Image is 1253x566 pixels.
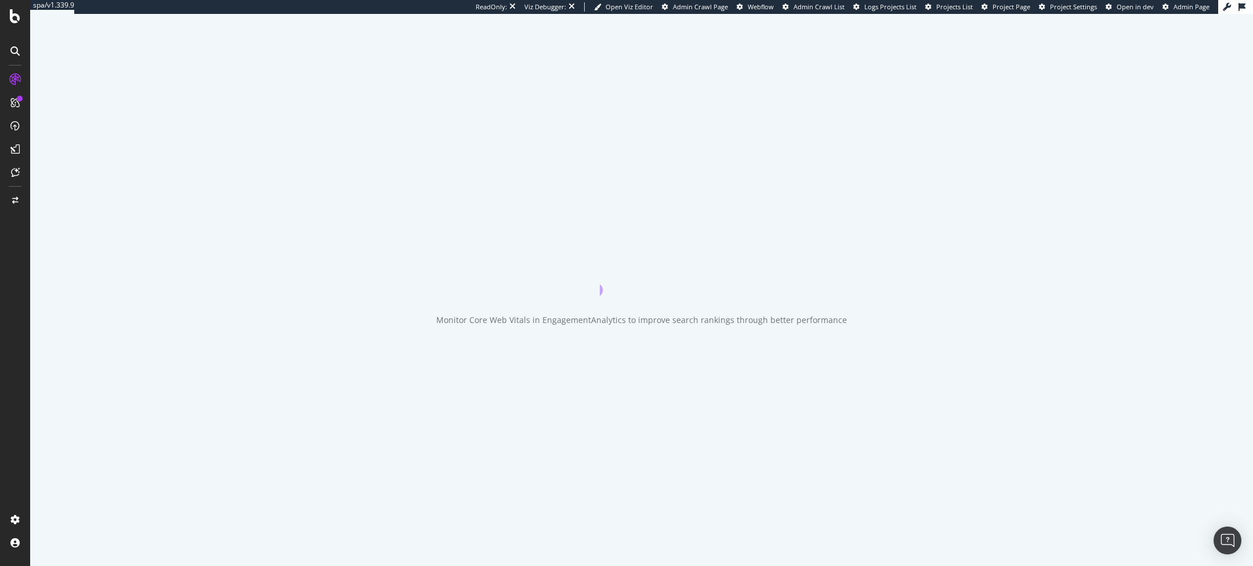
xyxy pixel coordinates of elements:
a: Open in dev [1106,2,1154,12]
a: Open Viz Editor [594,2,653,12]
span: Open Viz Editor [606,2,653,11]
span: Admin Crawl List [794,2,845,11]
div: Open Intercom Messenger [1214,527,1241,554]
a: Project Settings [1039,2,1097,12]
a: Logs Projects List [853,2,917,12]
span: Webflow [748,2,774,11]
a: Admin Page [1163,2,1209,12]
span: Project Settings [1050,2,1097,11]
div: Monitor Core Web Vitals in EngagementAnalytics to improve search rankings through better performance [436,314,847,326]
span: Logs Projects List [864,2,917,11]
a: Admin Crawl Page [662,2,728,12]
span: Open in dev [1117,2,1154,11]
div: Viz Debugger: [524,2,566,12]
span: Admin Crawl Page [673,2,728,11]
a: Admin Crawl List [783,2,845,12]
div: animation [600,254,683,296]
span: Admin Page [1174,2,1209,11]
a: Projects List [925,2,973,12]
span: Projects List [936,2,973,11]
a: Project Page [982,2,1030,12]
span: Project Page [993,2,1030,11]
div: ReadOnly: [476,2,507,12]
a: Webflow [737,2,774,12]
